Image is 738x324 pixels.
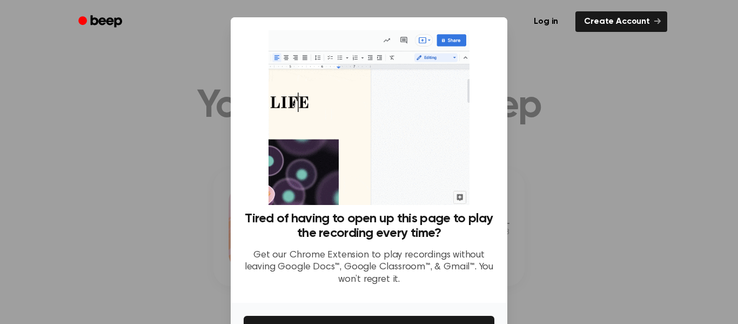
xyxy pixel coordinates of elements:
[244,249,494,286] p: Get our Chrome Extension to play recordings without leaving Google Docs™, Google Classroom™, & Gm...
[71,11,132,32] a: Beep
[523,9,569,34] a: Log in
[575,11,667,32] a: Create Account
[269,30,469,205] img: Beep extension in action
[244,211,494,241] h3: Tired of having to open up this page to play the recording every time?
